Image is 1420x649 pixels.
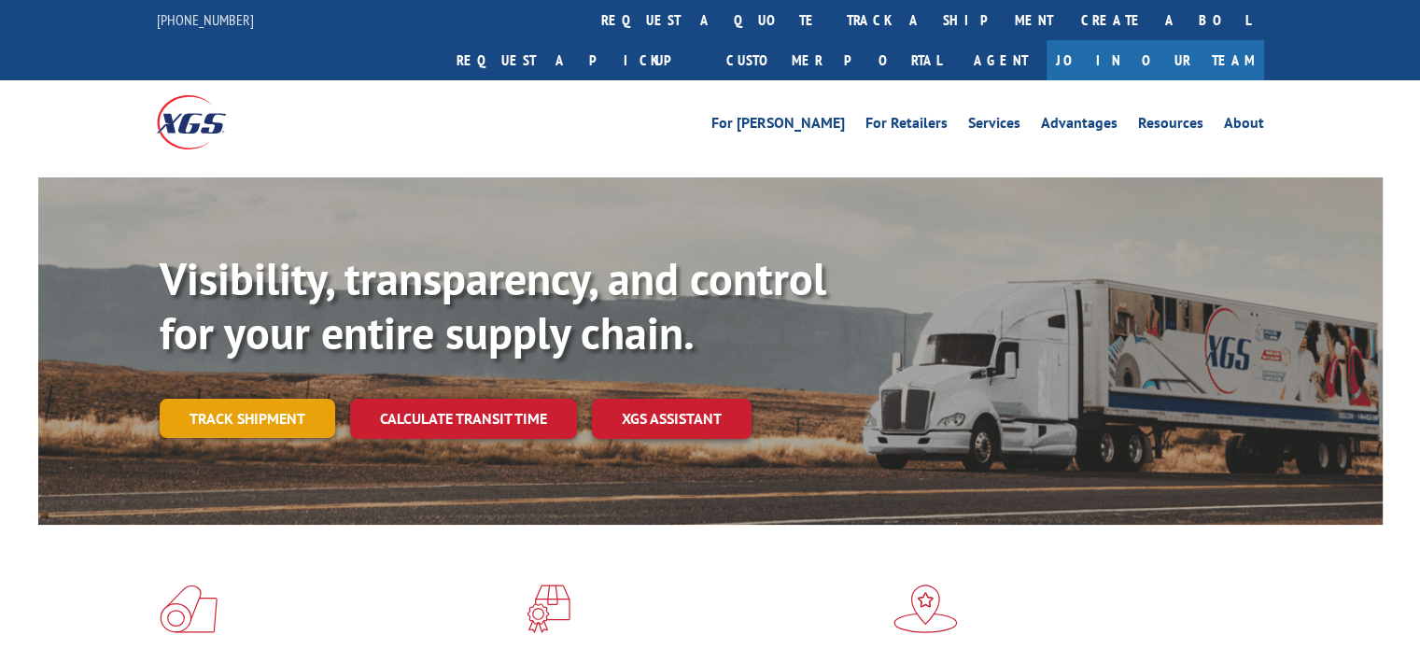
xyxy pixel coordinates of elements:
[1047,40,1264,80] a: Join Our Team
[1041,116,1118,136] a: Advantages
[160,249,826,361] b: Visibility, transparency, and control for your entire supply chain.
[968,116,1020,136] a: Services
[1224,116,1264,136] a: About
[955,40,1047,80] a: Agent
[157,10,254,29] a: [PHONE_NUMBER]
[1138,116,1203,136] a: Resources
[893,585,958,633] img: xgs-icon-flagship-distribution-model-red
[160,585,218,633] img: xgs-icon-total-supply-chain-intelligence-red
[712,40,955,80] a: Customer Portal
[711,116,845,136] a: For [PERSON_NAME]
[160,399,335,438] a: Track shipment
[592,399,752,439] a: XGS ASSISTANT
[527,585,570,633] img: xgs-icon-focused-on-flooring-red
[443,40,712,80] a: Request a pickup
[350,399,577,439] a: Calculate transit time
[865,116,948,136] a: For Retailers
